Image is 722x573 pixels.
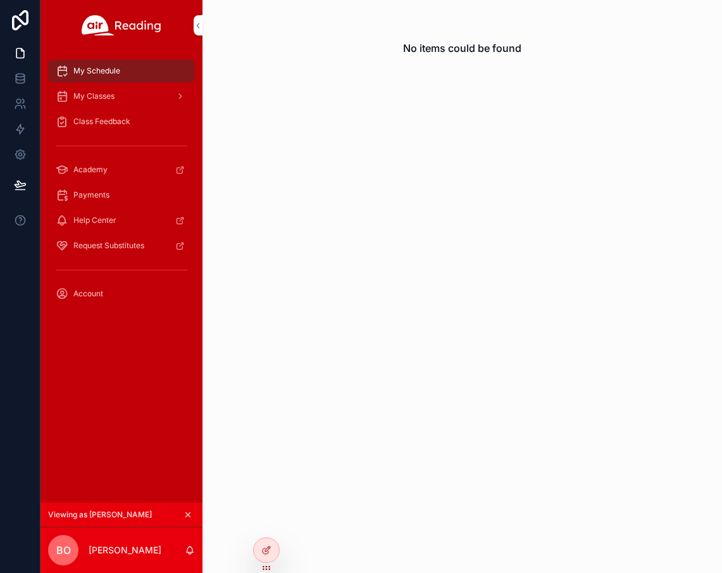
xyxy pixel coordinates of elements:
[82,15,161,35] img: App logo
[73,241,144,251] span: Request Substitutes
[73,91,115,101] span: My Classes
[403,41,521,56] h2: No items could be found
[73,190,109,200] span: Payments
[56,543,71,558] span: BO
[48,209,195,232] a: Help Center
[48,60,195,82] a: My Schedule
[40,51,202,322] div: scrollable content
[89,544,161,557] p: [PERSON_NAME]
[48,510,152,520] span: Viewing as [PERSON_NAME]
[73,66,120,76] span: My Schedule
[48,158,195,181] a: Academy
[73,165,108,175] span: Academy
[48,85,195,108] a: My Classes
[73,289,103,299] span: Account
[48,282,195,305] a: Account
[48,184,195,206] a: Payments
[48,234,195,257] a: Request Substitutes
[48,110,195,133] a: Class Feedback
[73,215,116,225] span: Help Center
[73,116,130,127] span: Class Feedback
